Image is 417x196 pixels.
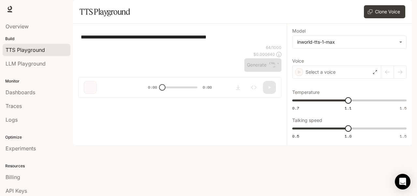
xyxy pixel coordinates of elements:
span: 0.7 [292,105,299,111]
p: Voice [292,59,304,63]
div: inworld-tts-1-max [297,39,396,45]
div: inworld-tts-1-max [293,36,406,48]
div: Open Intercom Messenger [395,174,410,189]
p: Select a voice [306,69,336,75]
span: 1.1 [345,105,352,111]
p: $ 0.000640 [253,52,275,57]
h1: TTS Playground [79,5,130,18]
p: Model [292,29,306,33]
span: 1.0 [345,133,352,139]
button: Clone Voice [364,5,405,18]
span: 1.5 [400,133,407,139]
span: 0.5 [292,133,299,139]
p: Talking speed [292,118,322,123]
p: 64 / 1000 [266,45,281,50]
span: 1.5 [400,105,407,111]
p: Temperature [292,90,320,95]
